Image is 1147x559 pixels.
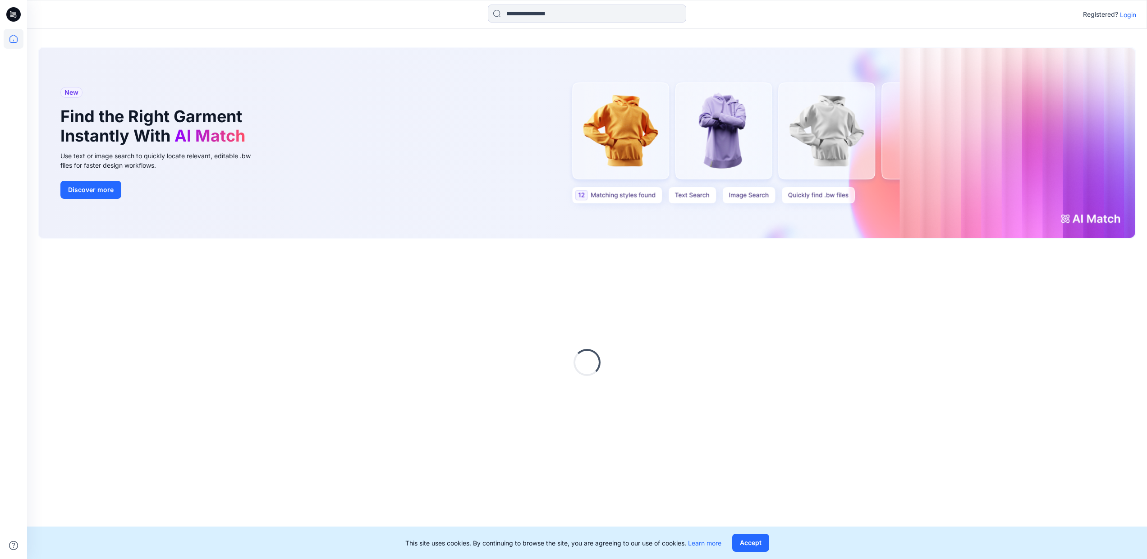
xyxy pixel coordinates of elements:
[688,539,721,547] a: Learn more
[64,87,78,98] span: New
[174,126,245,146] span: AI Match
[60,151,263,170] div: Use text or image search to quickly locate relevant, editable .bw files for faster design workflows.
[60,107,250,146] h1: Find the Right Garment Instantly With
[732,534,769,552] button: Accept
[405,538,721,548] p: This site uses cookies. By continuing to browse the site, you are agreeing to our use of cookies.
[1120,10,1136,19] p: Login
[1083,9,1118,20] p: Registered?
[60,181,121,199] button: Discover more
